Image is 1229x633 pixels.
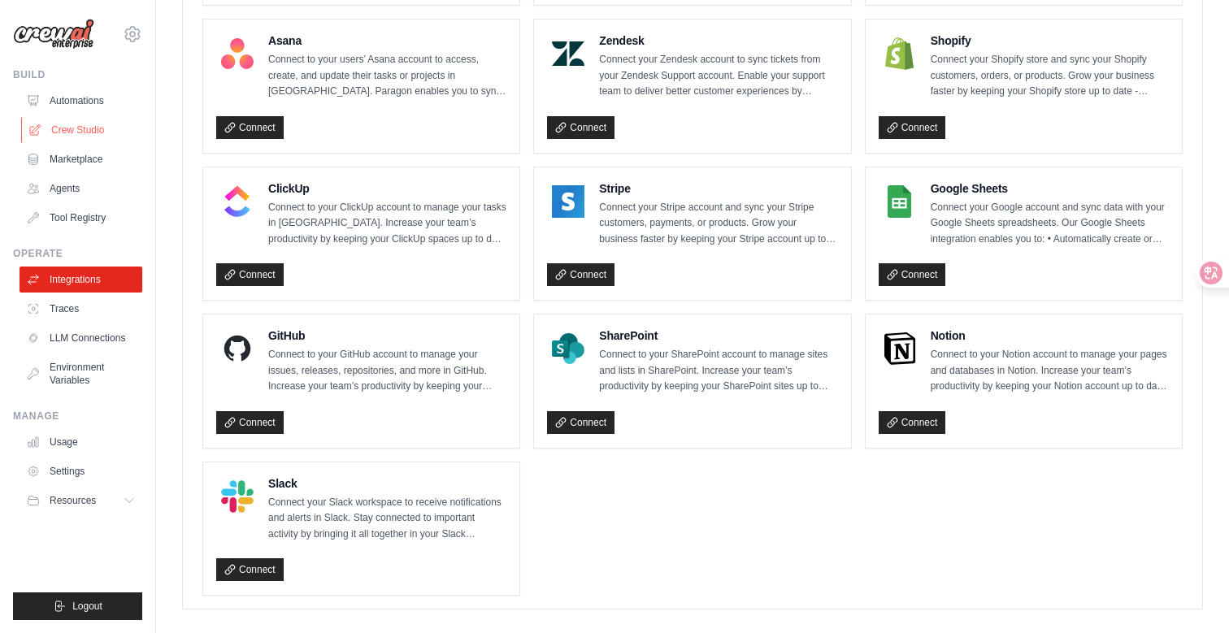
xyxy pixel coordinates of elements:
a: Connect [216,263,284,286]
p: Connect your Stripe account and sync your Stripe customers, payments, or products. Grow your busi... [599,200,837,248]
h4: Shopify [931,33,1169,49]
p: Connect your Google account and sync data with your Google Sheets spreadsheets. Our Google Sheets... [931,200,1169,248]
a: Automations [20,88,142,114]
a: Connect [547,411,614,434]
p: Connect to your GitHub account to manage your issues, releases, repositories, and more in GitHub.... [268,347,506,395]
h4: ClickUp [268,180,506,197]
a: Settings [20,458,142,484]
a: Environment Variables [20,354,142,393]
a: Connect [879,263,946,286]
a: LLM Connections [20,325,142,351]
img: SharePoint Logo [552,332,584,365]
a: Connect [216,411,284,434]
h4: Google Sheets [931,180,1169,197]
button: Logout [13,592,142,620]
div: Operate [13,247,142,260]
p: Connect to your Notion account to manage your pages and databases in Notion. Increase your team’s... [931,347,1169,395]
img: Notion Logo [884,332,916,365]
a: Connect [879,411,946,434]
h4: Notion [931,327,1169,344]
div: Manage [13,410,142,423]
a: Traces [20,296,142,322]
a: Agents [20,176,142,202]
img: Logo [13,19,94,50]
img: Zendesk Logo [552,37,584,70]
h4: Stripe [599,180,837,197]
p: Connect your Shopify store and sync your Shopify customers, orders, or products. Grow your busine... [931,52,1169,100]
img: Slack Logo [221,480,254,513]
img: Stripe Logo [552,185,584,218]
button: Resources [20,488,142,514]
h4: SharePoint [599,327,837,344]
a: Connect [216,116,284,139]
h4: Slack [268,475,506,492]
a: Connect [547,116,614,139]
a: Tool Registry [20,205,142,231]
a: Connect [547,263,614,286]
span: Logout [72,600,102,613]
h4: GitHub [268,327,506,344]
a: Connect [879,116,946,139]
img: Asana Logo [221,37,254,70]
img: GitHub Logo [221,332,254,365]
p: Connect to your SharePoint account to manage sites and lists in SharePoint. Increase your team’s ... [599,347,837,395]
a: Connect [216,558,284,581]
div: Build [13,68,142,81]
img: Shopify Logo [884,37,916,70]
p: Connect to your ClickUp account to manage your tasks in [GEOGRAPHIC_DATA]. Increase your team’s p... [268,200,506,248]
span: Resources [50,494,96,507]
a: Crew Studio [21,117,144,143]
p: Connect your Slack workspace to receive notifications and alerts in Slack. Stay connected to impo... [268,495,506,543]
h4: Asana [268,33,506,49]
h4: Zendesk [599,33,837,49]
p: Connect your Zendesk account to sync tickets from your Zendesk Support account. Enable your suppo... [599,52,837,100]
p: Connect to your users’ Asana account to access, create, and update their tasks or projects in [GE... [268,52,506,100]
img: Google Sheets Logo [884,185,916,218]
a: Integrations [20,267,142,293]
a: Usage [20,429,142,455]
img: ClickUp Logo [221,185,254,218]
a: Marketplace [20,146,142,172]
